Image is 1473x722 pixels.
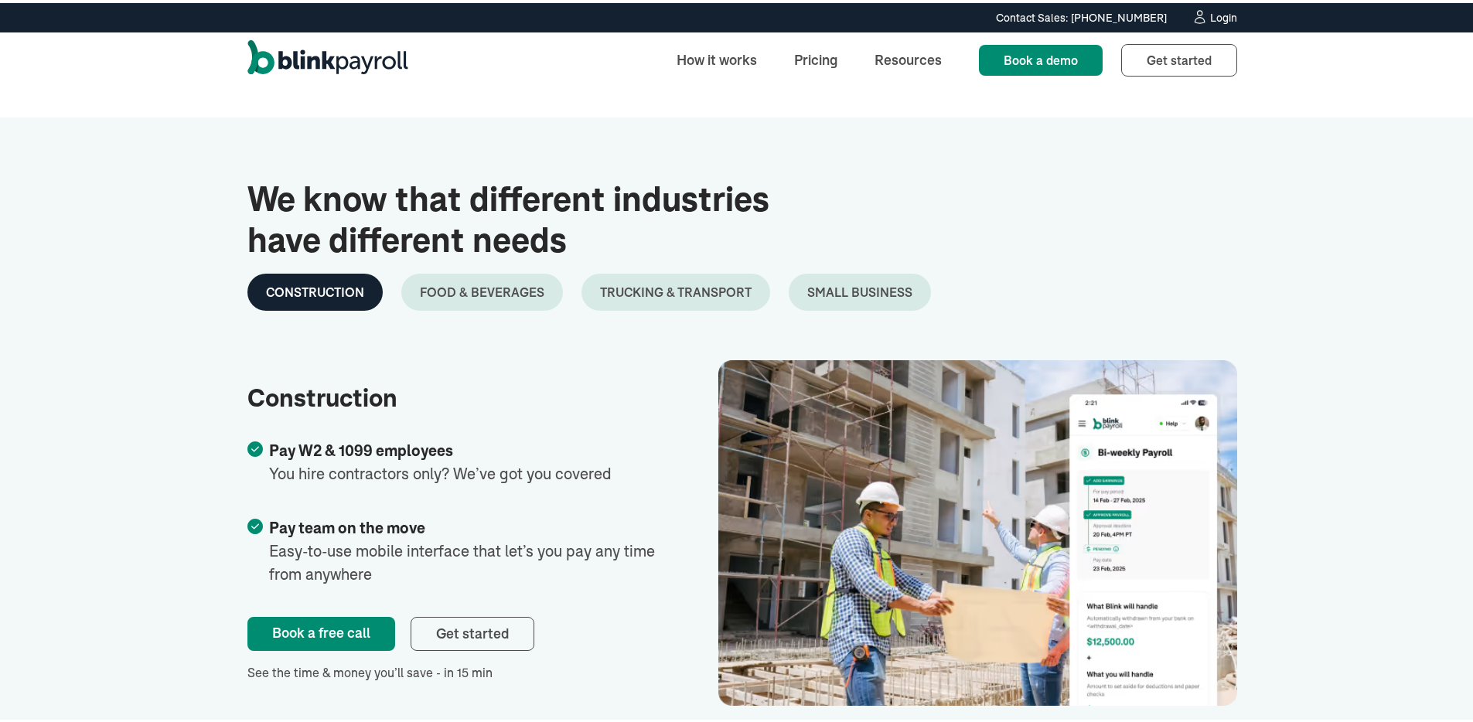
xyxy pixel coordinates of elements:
span: Get started [436,622,509,639]
li: Easy-to-use mobile interface that let’s you pay any time from anywhere [247,513,663,583]
a: home [247,37,408,77]
h2: We know that different industries have different needs [247,176,841,258]
div: Food & Beverages [420,280,544,298]
a: Book a demo [979,42,1103,73]
div: Trucking & Transport [600,280,752,298]
span: Book a demo [1004,49,1078,65]
a: How it works [664,40,769,73]
div: Small Business [807,280,912,298]
span: Pay team on the move [269,516,425,533]
a: Resources [862,40,954,73]
a: Get started [1121,41,1237,73]
div: See the time & money you’ll save - in 15 min [247,660,663,679]
a: Login [1192,6,1237,23]
h3: Construction [247,381,663,410]
div: Login [1210,9,1237,20]
a: Get started [411,614,534,648]
span: Pay W2 & 1099 employees [269,439,453,456]
div: Construction [266,280,364,298]
span: Get started [1147,49,1212,65]
a: Pricing [782,40,850,73]
a: Book a free call [247,614,395,648]
div: Contact Sales: [PHONE_NUMBER] [996,7,1167,23]
li: You hire contractors only? We’ve got you covered [247,436,663,482]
